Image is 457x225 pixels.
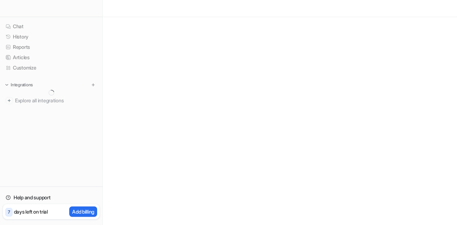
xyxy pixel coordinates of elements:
[6,97,13,104] img: explore all integrations
[3,96,100,106] a: Explore all integrations
[69,206,97,217] button: Add billing
[72,208,94,215] p: Add billing
[3,42,100,52] a: Reports
[11,82,33,88] p: Integrations
[14,208,48,215] p: days left on trial
[4,82,9,87] img: expand menu
[8,209,10,215] p: 7
[3,63,100,73] a: Customize
[91,82,96,87] img: menu_add.svg
[3,32,100,42] a: History
[3,21,100,31] a: Chat
[15,95,97,106] span: Explore all integrations
[3,52,100,62] a: Articles
[3,81,35,88] button: Integrations
[3,193,100,203] a: Help and support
